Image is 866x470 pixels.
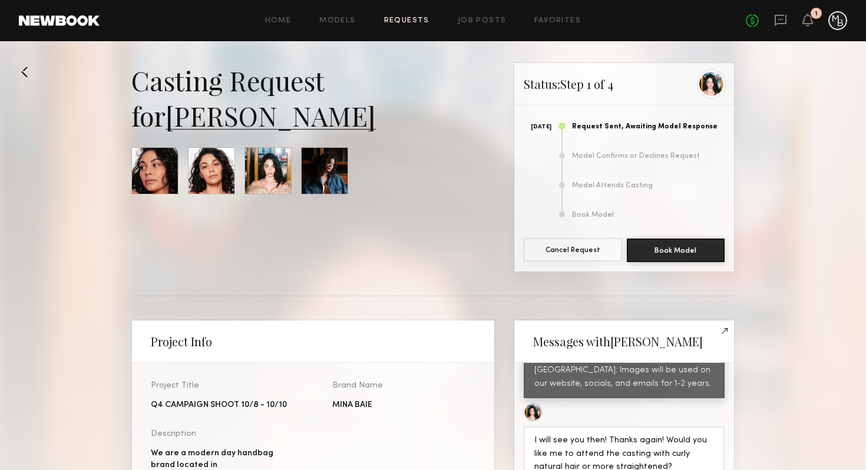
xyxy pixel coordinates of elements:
[151,399,295,411] div: Q4 CAMPAIGN SHOOT 10/8 - 10/10
[524,238,622,262] button: Cancel Request
[572,153,725,160] div: Model Confirms or Declines Request
[524,124,551,130] div: [DATE]
[572,211,725,219] div: Book Model
[332,399,476,411] div: MINA BAIE
[815,11,818,17] div: 1
[131,62,495,133] div: Casting Request for
[458,17,507,25] a: Job Posts
[627,239,725,262] button: Book Model
[265,17,292,25] a: Home
[319,17,355,25] a: Models
[151,335,212,349] h2: Project Info
[151,430,295,438] div: Description
[384,17,429,25] a: Requests
[166,98,376,133] a: [PERSON_NAME]
[151,382,295,390] div: Project Title
[572,123,725,131] div: Request Sent, Awaiting Model Response
[533,335,703,349] h2: Messages with [PERSON_NAME]
[572,182,725,190] div: Model Attends Casting
[514,63,734,105] div: Status: Step 1 of 4
[332,382,476,390] div: Brand Name
[534,17,581,25] a: Favorites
